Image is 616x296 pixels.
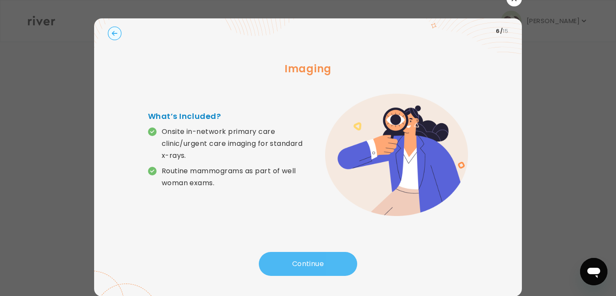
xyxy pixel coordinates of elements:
img: error graphic [325,94,468,216]
h3: Imaging [108,61,508,77]
iframe: Button to launch messaging window [580,258,607,285]
p: Routine mammograms as part of well woman exams. [162,165,308,189]
p: Onsite in-network primary care clinic/urgent care imaging for standard x-rays. [162,126,308,162]
h4: What’s Included? [148,110,308,122]
button: Continue [259,252,357,276]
